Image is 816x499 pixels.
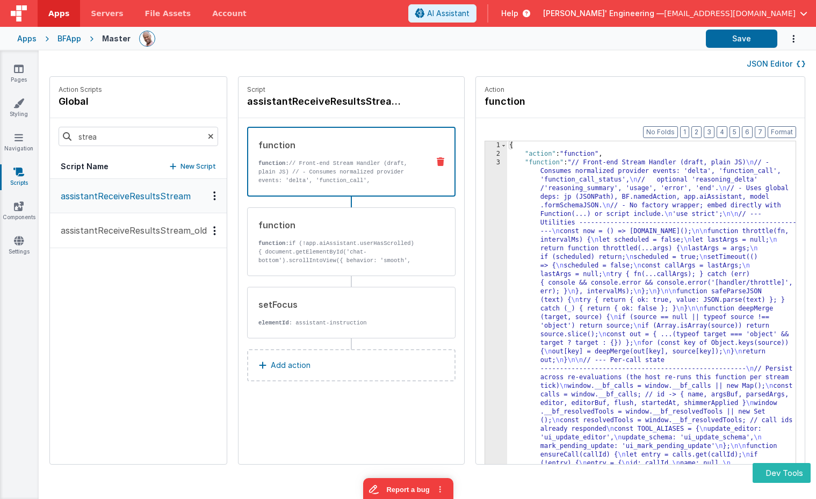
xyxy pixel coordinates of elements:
button: Dev Tools [753,463,811,483]
span: Help [501,8,518,19]
p: Add action [271,359,310,372]
p: // Front-end Stream Handler (draft, plain JS) // - Consumes normalized provider events: 'delta', ... [258,159,420,245]
div: Options [207,191,222,200]
p: : assistant-instruction [258,319,421,327]
div: BFApp [57,33,81,44]
span: Servers [91,8,123,19]
button: [PERSON_NAME]' Engineering — [EMAIL_ADDRESS][DOMAIN_NAME] [543,8,807,19]
button: assistantReceiveResultsStream [50,179,227,213]
button: 5 [730,126,740,138]
p: assistantReceiveResultsStream_old [54,224,207,237]
button: 6 [742,126,753,138]
button: Save [706,30,777,48]
span: File Assets [145,8,191,19]
strong: elementId [258,320,289,326]
div: Master [102,33,131,44]
div: function [258,139,420,151]
p: Script [247,85,456,94]
button: 1 [680,126,689,138]
h4: global [59,94,102,109]
button: JSON Editor [747,59,805,69]
button: AI Assistant [408,4,476,23]
strong: function: [258,160,289,167]
button: 2 [691,126,702,138]
div: function [258,219,421,232]
span: [EMAIL_ADDRESS][DOMAIN_NAME] [664,8,796,19]
button: Format [768,126,796,138]
strong: function: [258,240,289,247]
div: 2 [485,150,507,158]
span: [PERSON_NAME]' Engineering — [543,8,664,19]
button: 4 [717,126,727,138]
span: Apps [48,8,69,19]
input: Search scripts [59,127,218,146]
button: 7 [755,126,766,138]
p: assistantReceiveResultsStream [54,190,191,203]
div: Apps [17,33,37,44]
span: AI Assistant [427,8,470,19]
h5: Script Name [61,161,109,172]
button: assistantReceiveResultsStream_old [50,213,227,248]
h4: assistantReceiveResultsStream [247,94,408,109]
p: if (!app.aiAssistant.userHasScrolled) { document.getElementById('chat-bottom').scrollIntoView({ b... [258,239,421,273]
img: 11ac31fe5dc3d0eff3fbbbf7b26fa6e1 [140,31,155,46]
button: 3 [704,126,714,138]
button: New Script [170,161,216,172]
div: Options [207,226,222,235]
h4: function [485,94,646,109]
p: Action Scripts [59,85,102,94]
p: New Script [180,161,216,172]
p: Action [485,85,796,94]
div: setFocus [258,298,421,311]
button: No Folds [643,126,678,138]
button: Add action [247,349,456,381]
button: Options [777,28,799,50]
div: 1 [485,141,507,150]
